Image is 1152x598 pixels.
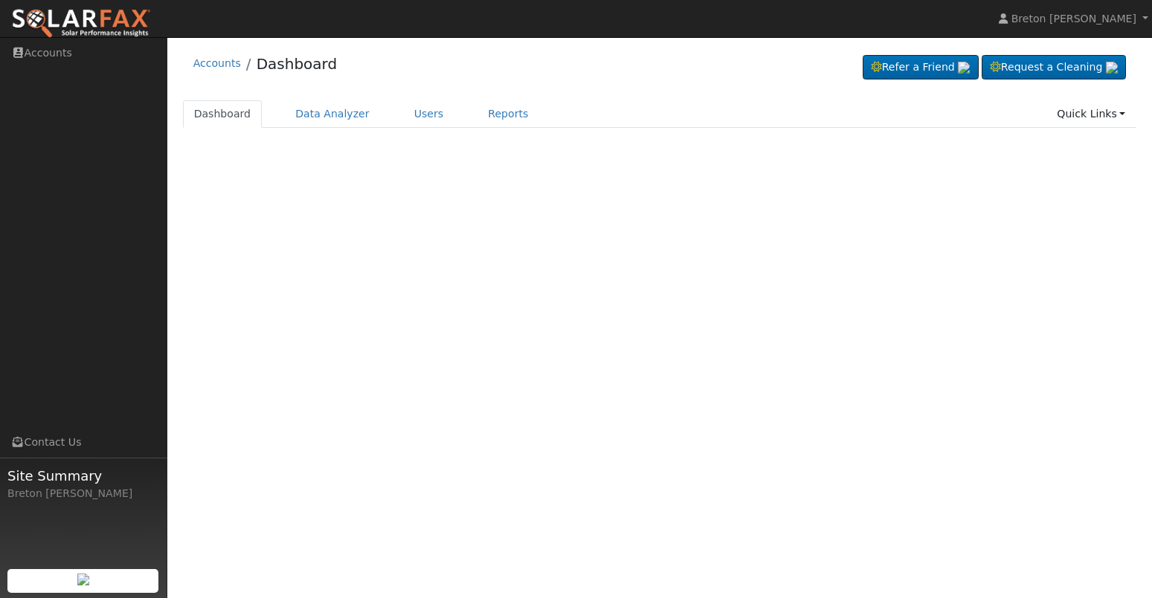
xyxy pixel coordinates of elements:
a: Dashboard [183,100,263,128]
img: retrieve [1106,62,1118,74]
div: Breton [PERSON_NAME] [7,486,159,501]
span: Site Summary [7,466,159,486]
img: retrieve [958,62,970,74]
a: Data Analyzer [284,100,381,128]
img: retrieve [77,573,89,585]
a: Dashboard [257,55,338,73]
a: Refer a Friend [863,55,979,80]
a: Quick Links [1046,100,1136,128]
a: Accounts [193,57,241,69]
a: Reports [477,100,539,128]
img: SolarFax [11,8,151,39]
a: Users [403,100,455,128]
span: Breton [PERSON_NAME] [1011,13,1136,25]
a: Request a Cleaning [982,55,1126,80]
